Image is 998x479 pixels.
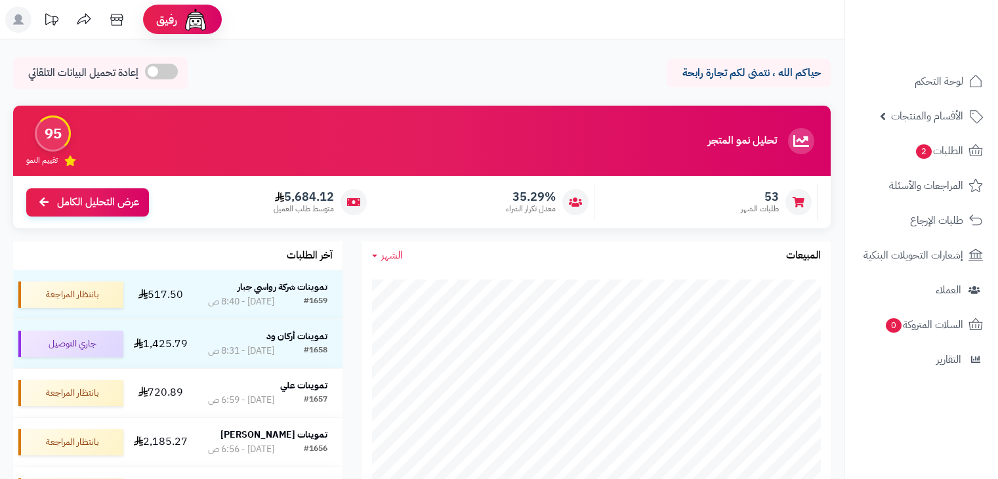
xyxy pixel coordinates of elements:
strong: تموينات شركة رواسي جبار [238,280,327,294]
h3: تحليل نمو المتجر [708,135,777,147]
span: 35.29% [506,190,556,204]
td: 720.89 [129,369,193,417]
div: [DATE] - 8:40 ص [208,295,274,308]
div: بانتظار المراجعة [18,380,123,406]
a: تحديثات المنصة [35,7,68,36]
td: 517.50 [129,270,193,319]
div: جاري التوصيل [18,331,123,357]
div: #1657 [304,394,327,407]
a: العملاء [852,274,990,306]
a: المراجعات والأسئلة [852,170,990,201]
a: إشعارات التحويلات البنكية [852,239,990,271]
span: رفيق [156,12,177,28]
span: المراجعات والأسئلة [889,177,963,195]
img: ai-face.png [182,7,209,33]
a: التقارير [852,344,990,375]
span: الأقسام والمنتجات [891,107,963,125]
div: [DATE] - 6:59 ص [208,394,274,407]
span: متوسط طلب العميل [274,203,334,215]
td: 1,425.79 [129,320,193,368]
p: حياكم الله ، نتمنى لكم تجارة رابحة [676,66,821,81]
div: بانتظار المراجعة [18,281,123,308]
span: السلات المتروكة [884,316,963,334]
span: التقارير [936,350,961,369]
strong: تموينات علي [280,379,327,392]
a: الشهر [372,248,403,263]
h3: آخر الطلبات [287,250,333,262]
img: logo-2.png [909,17,986,45]
div: [DATE] - 6:56 ص [208,443,274,456]
a: الطلبات2 [852,135,990,167]
span: إشعارات التحويلات البنكية [863,246,963,264]
strong: تموينات [PERSON_NAME] [220,428,327,442]
span: طلبات الإرجاع [910,211,963,230]
span: إعادة تحميل البيانات التلقائي [28,66,138,81]
a: عرض التحليل الكامل [26,188,149,217]
span: لوحة التحكم [915,72,963,91]
a: لوحة التحكم [852,66,990,97]
div: #1659 [304,295,327,308]
span: 2 [915,144,932,159]
span: تقييم النمو [26,155,58,166]
h3: المبيعات [786,250,821,262]
td: 2,185.27 [129,418,193,467]
div: بانتظار المراجعة [18,429,123,455]
span: 0 [885,318,902,333]
span: الشهر [381,247,403,263]
span: 53 [741,190,779,204]
span: طلبات الشهر [741,203,779,215]
span: الطلبات [915,142,963,160]
span: العملاء [936,281,961,299]
a: السلات المتروكة0 [852,309,990,341]
span: معدل تكرار الشراء [506,203,556,215]
a: طلبات الإرجاع [852,205,990,236]
div: [DATE] - 8:31 ص [208,344,274,358]
div: #1658 [304,344,327,358]
div: #1656 [304,443,327,456]
span: عرض التحليل الكامل [57,195,139,210]
strong: تموينات أركان ود [266,329,327,343]
span: 5,684.12 [274,190,334,204]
